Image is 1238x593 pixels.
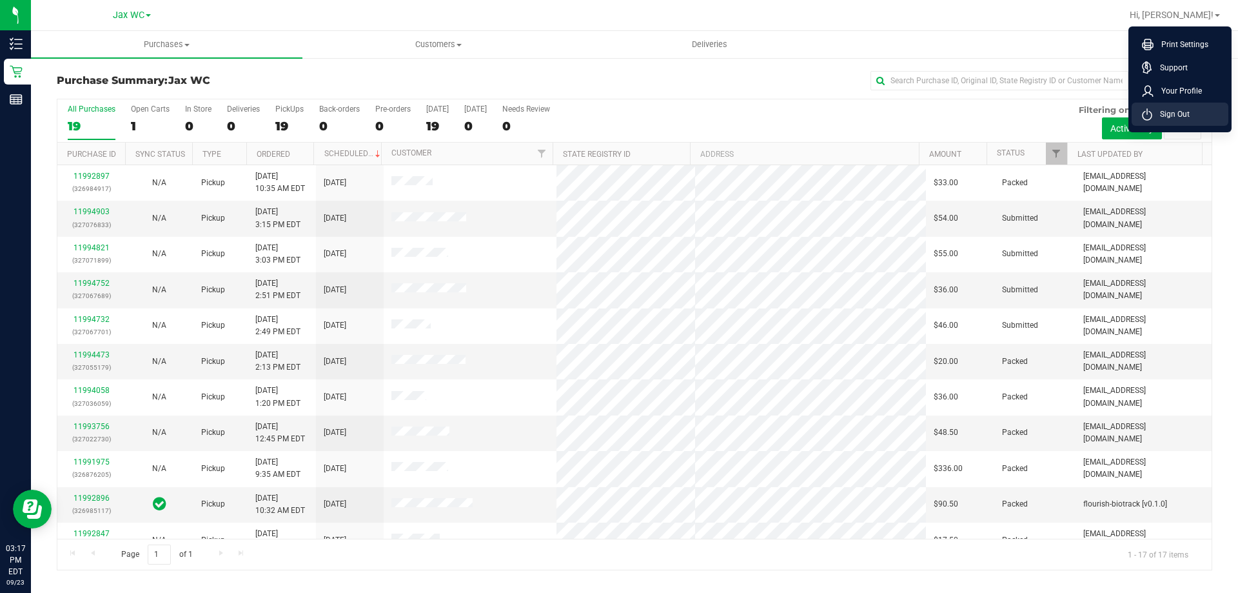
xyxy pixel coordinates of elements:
span: $36.00 [934,284,958,296]
span: [EMAIL_ADDRESS][DOMAIN_NAME] [1083,277,1204,302]
span: [EMAIL_ADDRESS][DOMAIN_NAME] [1083,170,1204,195]
button: N/A [152,248,166,260]
span: [DATE] [324,427,346,439]
a: Support [1142,61,1223,74]
iframe: Resource center [13,490,52,528]
span: Support [1152,61,1188,74]
div: 1 [131,119,170,134]
span: $55.00 [934,248,958,260]
div: Needs Review [502,105,550,114]
p: (327067689) [65,290,117,302]
span: $336.00 [934,463,963,475]
span: [EMAIL_ADDRESS][DOMAIN_NAME] [1083,385,1204,409]
span: Pickup [201,212,225,225]
button: N/A [152,177,166,189]
a: 11992896 [74,494,110,503]
p: 03:17 PM EDT [6,543,25,578]
span: $90.50 [934,498,958,510]
span: Jax WC [113,10,144,21]
li: Sign Out [1132,103,1228,126]
span: [EMAIL_ADDRESS][DOMAIN_NAME] [1083,456,1204,481]
div: 19 [426,119,449,134]
span: Submitted [1002,248,1038,260]
span: [DATE] [324,212,346,225]
p: 09/23 [6,578,25,587]
span: Print Settings [1154,38,1208,51]
span: Sign Out [1152,108,1190,121]
p: (327036059) [65,397,117,410]
span: $36.00 [934,391,958,403]
span: [DATE] 2:49 PM EDT [255,314,300,338]
span: Pickup [201,534,225,547]
input: Search Purchase ID, Original ID, State Registry ID or Customer Name... [870,71,1128,90]
span: Not Applicable [152,428,166,437]
span: Pickup [201,356,225,368]
span: Packed [1002,463,1028,475]
span: Submitted [1002,284,1038,296]
a: Deliveries [574,31,845,58]
div: [DATE] [426,105,449,114]
span: Hi, [PERSON_NAME]! [1130,10,1213,20]
span: Not Applicable [152,214,166,223]
span: Submitted [1002,319,1038,332]
span: [EMAIL_ADDRESS][DOMAIN_NAME] [1083,528,1204,552]
span: [DATE] [324,534,346,547]
div: 0 [464,119,487,134]
span: [DATE] 2:13 PM EDT [255,349,300,374]
span: Submitted [1002,212,1038,225]
span: [DATE] 2:51 PM EDT [255,277,300,302]
span: [DATE] [324,177,346,189]
div: 0 [227,119,260,134]
span: $33.00 [934,177,958,189]
span: Packed [1002,534,1028,547]
span: Packed [1002,391,1028,403]
a: 11993756 [74,422,110,431]
span: Your Profile [1154,85,1202,97]
button: N/A [152,212,166,225]
span: Packed [1002,356,1028,368]
div: 0 [185,119,211,134]
div: [DATE] [464,105,487,114]
div: 19 [275,119,304,134]
button: N/A [152,427,166,439]
span: Jax WC [168,74,210,86]
span: Packed [1002,427,1028,439]
span: Pickup [201,463,225,475]
div: Pre-orders [375,105,411,114]
span: [EMAIL_ADDRESS][DOMAIN_NAME] [1083,242,1204,266]
p: (327067701) [65,326,117,338]
a: Filter [1046,143,1067,165]
a: Amount [929,150,961,159]
span: Pickup [201,391,225,403]
a: Ordered [257,150,290,159]
span: Not Applicable [152,285,166,294]
span: $54.00 [934,212,958,225]
span: [DATE] [324,319,346,332]
div: Deliveries [227,105,260,114]
div: In Store [185,105,211,114]
span: [DATE] [324,284,346,296]
input: 1 [148,545,171,565]
span: [DATE] 10:35 AM EDT [255,170,305,195]
span: In Sync [153,495,166,513]
span: flourish-biotrack [v0.1.0] [1083,498,1167,510]
span: Purchases [31,39,302,50]
span: Pickup [201,319,225,332]
p: (326985117) [65,505,117,517]
a: Purchase ID [67,150,116,159]
div: Open Carts [131,105,170,114]
span: Filtering on status: [1079,105,1163,115]
p: (326984917) [65,183,117,195]
span: [DATE] [324,248,346,260]
a: 11992897 [74,172,110,181]
p: (327022730) [65,433,117,445]
button: N/A [152,356,166,368]
a: 11992847 [74,529,110,538]
div: PickUps [275,105,304,114]
span: Pickup [201,284,225,296]
span: $46.00 [934,319,958,332]
span: $17.50 [934,534,958,547]
a: Filter [531,143,553,165]
button: N/A [152,391,166,403]
span: Not Applicable [152,536,166,545]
